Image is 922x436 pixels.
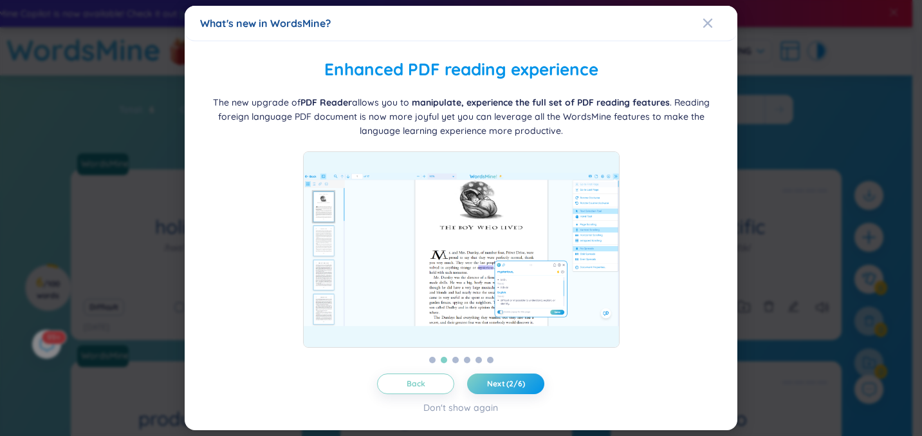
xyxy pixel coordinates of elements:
[423,401,498,415] div: Don't show again
[487,357,493,363] button: 6
[475,357,482,363] button: 5
[200,57,723,83] h2: Enhanced PDF reading experience
[452,357,459,363] button: 3
[377,374,454,394] button: Back
[487,379,525,389] span: Next (2/6)
[464,357,470,363] button: 4
[213,97,710,137] span: The new upgrade of allows you to . Reading foreign language PDF document is now more joyful yet y...
[429,357,436,363] button: 1
[467,374,544,394] button: Next (2/6)
[300,97,352,109] b: PDF Reader
[407,379,425,389] span: Back
[441,357,447,363] button: 2
[412,97,670,109] b: manipulate, experience the full set of PDF reading features
[703,6,737,41] button: Close
[200,16,723,30] div: What's new in WordsMine?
